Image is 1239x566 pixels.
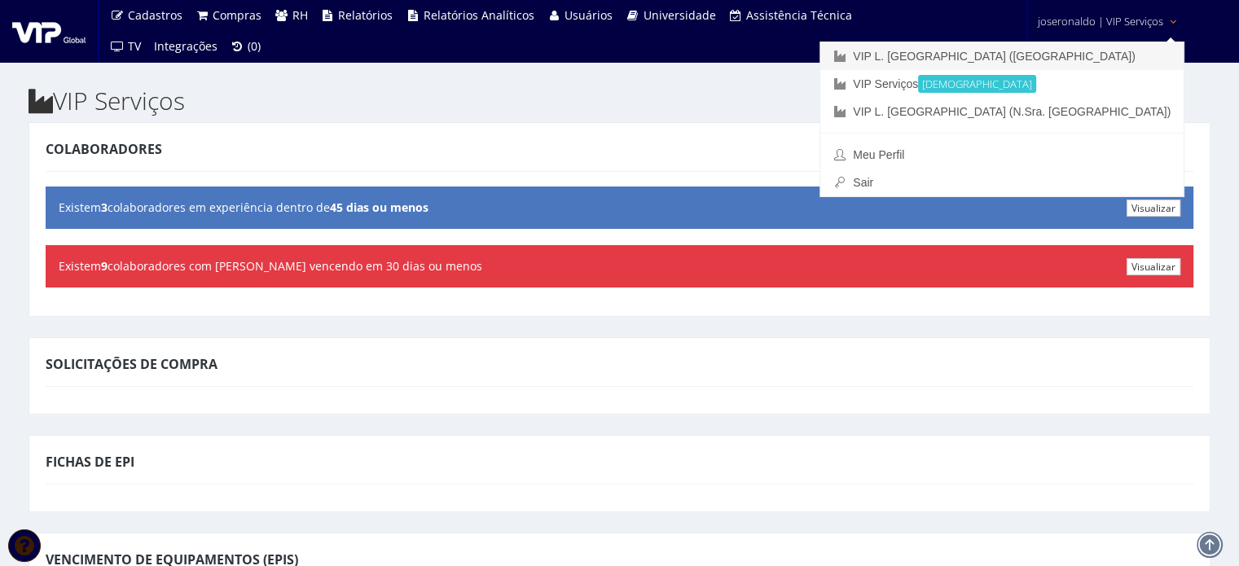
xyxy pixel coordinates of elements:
[12,19,86,43] img: logo
[46,453,134,471] span: Fichas de EPI
[820,141,1184,169] a: Meu Perfil
[820,98,1184,125] a: VIP L. [GEOGRAPHIC_DATA] (N.Sra. [GEOGRAPHIC_DATA])
[565,7,613,23] span: Usuários
[103,31,147,62] a: TV
[820,42,1184,70] a: VIP L. [GEOGRAPHIC_DATA] ([GEOGRAPHIC_DATA])
[918,75,1036,93] small: [DEMOGRAPHIC_DATA]
[154,38,217,54] span: Integrações
[248,38,261,54] span: (0)
[424,7,534,23] span: Relatórios Analíticos
[46,186,1193,229] div: Existem colaboradores em experiência dentro de
[1038,13,1163,29] span: joseronaldo | VIP Serviços
[101,200,108,215] b: 3
[101,258,108,274] b: 9
[644,7,716,23] span: Universidade
[224,31,268,62] a: (0)
[746,7,852,23] span: Assistência Técnica
[29,87,1210,114] h2: VIP Serviços
[820,70,1184,98] a: VIP Serviços[DEMOGRAPHIC_DATA]
[46,355,217,373] span: Solicitações de Compra
[1127,258,1180,275] a: Visualizar
[128,38,141,54] span: TV
[1127,200,1180,217] a: Visualizar
[213,7,261,23] span: Compras
[338,7,393,23] span: Relatórios
[128,7,182,23] span: Cadastros
[330,200,428,215] b: 45 dias ou menos
[46,140,162,158] span: Colaboradores
[46,245,1193,287] div: Existem colaboradores com [PERSON_NAME] vencendo em 30 dias ou menos
[147,31,224,62] a: Integrações
[820,169,1184,196] a: Sair
[292,7,308,23] span: RH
